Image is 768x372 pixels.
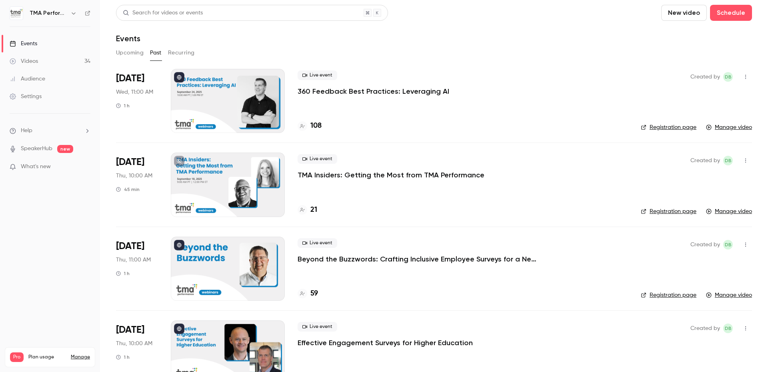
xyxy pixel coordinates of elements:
[310,205,317,215] h4: 21
[21,145,52,153] a: SpeakerHub
[706,207,752,215] a: Manage video
[116,172,152,180] span: Thu, 10:00 AM
[81,163,90,171] iframe: Noticeable Trigger
[168,46,195,59] button: Recurring
[690,240,720,249] span: Created by
[706,291,752,299] a: Manage video
[641,291,696,299] a: Registration page
[298,70,337,80] span: Live event
[10,7,23,20] img: TMA Performance (formerly DecisionWise)
[690,72,720,82] span: Created by
[116,256,151,264] span: Thu, 11:00 AM
[710,5,752,21] button: Schedule
[57,145,73,153] span: new
[116,34,140,43] h1: Events
[10,352,24,362] span: Pro
[723,240,733,249] span: Devin Black
[661,5,707,21] button: New video
[116,88,153,96] span: Wed, 11:00 AM
[298,205,317,215] a: 21
[298,170,484,180] a: TMA Insiders: Getting the Most from TMA Performance
[30,9,67,17] h6: TMA Performance (formerly DecisionWise)
[723,156,733,165] span: Devin Black
[116,46,144,59] button: Upcoming
[116,153,158,217] div: Sep 18 Thu, 10:00 AM (America/Denver)
[71,354,90,360] a: Manage
[310,121,322,131] h4: 108
[10,40,37,48] div: Events
[298,238,337,248] span: Live event
[116,72,144,85] span: [DATE]
[298,254,538,264] a: Beyond the Buzzwords: Crafting Inclusive Employee Surveys for a New Political Era
[725,156,732,165] span: DB
[641,207,696,215] a: Registration page
[116,156,144,169] span: [DATE]
[116,69,158,133] div: Sep 24 Wed, 11:00 AM (America/Denver)
[725,240,732,249] span: DB
[123,9,203,17] div: Search for videos or events
[10,57,38,65] div: Videos
[116,237,158,301] div: Sep 4 Thu, 11:00 AM (America/Denver)
[690,324,720,333] span: Created by
[150,46,162,59] button: Past
[298,338,473,348] a: Effective Engagement Surveys for Higher Education
[21,163,51,171] span: What's new
[10,92,42,101] div: Settings
[10,75,45,83] div: Audience
[298,121,322,131] a: 108
[298,154,337,164] span: Live event
[298,322,337,332] span: Live event
[116,324,144,336] span: [DATE]
[116,340,152,348] span: Thu, 10:00 AM
[298,288,318,299] a: 59
[723,324,733,333] span: Devin Black
[725,324,732,333] span: DB
[116,186,140,193] div: 45 min
[28,354,66,360] span: Plan usage
[116,270,130,277] div: 1 h
[116,354,130,360] div: 1 h
[116,103,130,109] div: 1 h
[310,288,318,299] h4: 59
[641,123,696,131] a: Registration page
[21,127,32,135] span: Help
[10,127,90,135] li: help-dropdown-opener
[723,72,733,82] span: Devin Black
[690,156,720,165] span: Created by
[116,240,144,253] span: [DATE]
[725,72,732,82] span: DB
[298,86,449,96] a: 360 Feedback Best Practices: Leveraging AI
[706,123,752,131] a: Manage video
